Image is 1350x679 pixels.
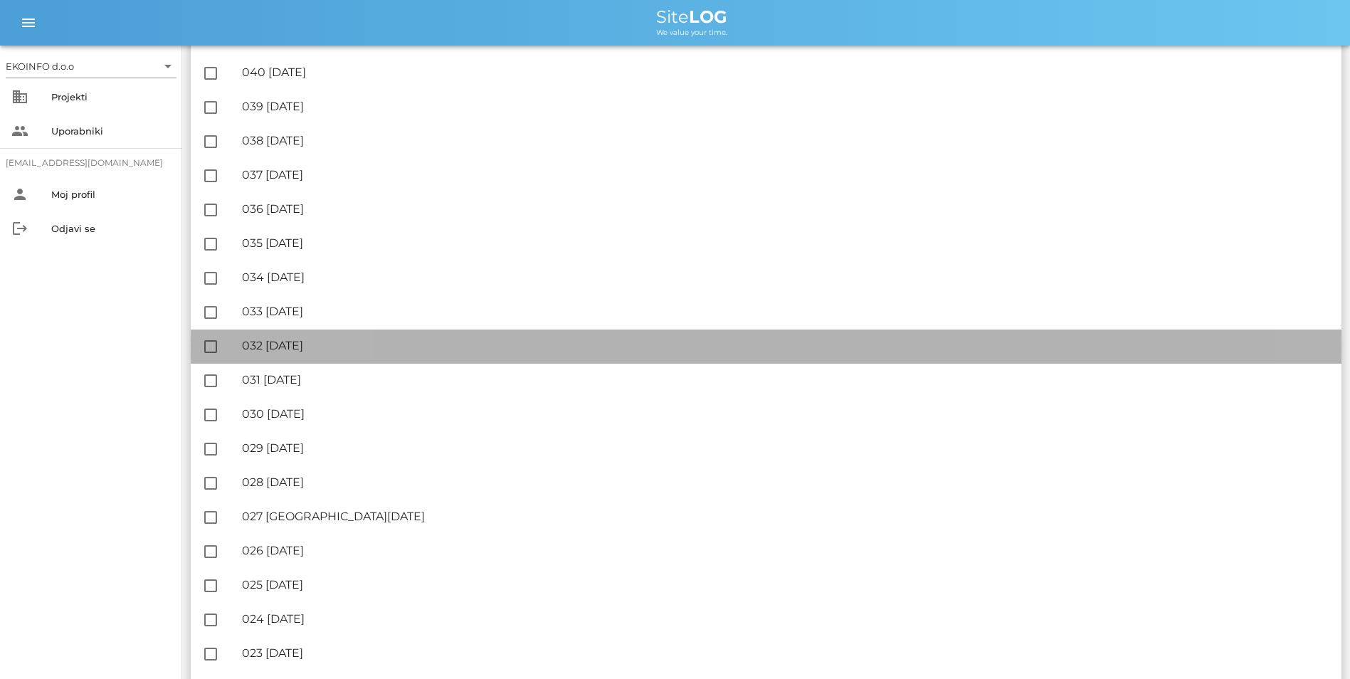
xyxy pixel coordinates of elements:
i: logout [11,220,28,237]
i: arrow_drop_down [159,58,176,75]
i: people [11,122,28,140]
div: 027 [GEOGRAPHIC_DATA][DATE] [242,510,1330,523]
div: 024 [DATE] [242,612,1330,626]
div: EKOINFO d.o.o [6,55,176,78]
div: 035 [DATE] [242,236,1330,250]
iframe: Chat Widget [1146,525,1350,679]
div: 038 [DATE] [242,134,1330,147]
i: person [11,186,28,203]
b: LOG [689,6,727,27]
div: Pripomoček za klepet [1146,525,1350,679]
div: Uporabniki [51,125,171,137]
div: 039 [DATE] [242,100,1330,113]
div: 030 [DATE] [242,407,1330,421]
i: menu [20,14,37,31]
div: Projekti [51,91,171,102]
div: 033 [DATE] [242,305,1330,318]
div: Moj profil [51,189,171,200]
div: 028 [DATE] [242,475,1330,489]
div: 025 [DATE] [242,578,1330,591]
div: Odjavi se [51,223,171,234]
div: 036 [DATE] [242,202,1330,216]
div: 034 [DATE] [242,270,1330,284]
div: 023 [DATE] [242,646,1330,660]
span: Site [656,6,727,27]
div: EKOINFO d.o.o [6,60,74,73]
i: business [11,88,28,105]
div: 031 [DATE] [242,373,1330,386]
span: We value your time. [656,28,727,37]
div: 037 [DATE] [242,168,1330,181]
div: 029 [DATE] [242,441,1330,455]
div: 026 [DATE] [242,544,1330,557]
div: 032 [DATE] [242,339,1330,352]
div: 040 [DATE] [242,65,1330,79]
